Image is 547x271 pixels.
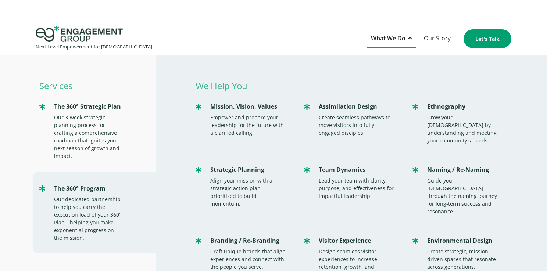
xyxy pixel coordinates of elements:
a: The 360° Strategic PlanOur 3-week strategic planning process for crafting a comprehensive roadmap... [36,94,156,167]
div: Visitor Experience [319,236,396,246]
div: The 360° Strategic Plan [54,102,122,112]
div: Next Level Empowerment for [DEMOGRAPHIC_DATA] [36,42,152,52]
div: Lead your team with clarity, purpose, and effectiveness for impactful leadership. [319,177,396,200]
div: Craft unique brands that align experiences and connect with the people you serve. [210,247,287,271]
div: Grow your [DEMOGRAPHIC_DATA] by understanding and meeting your community's needs. [427,113,504,144]
img: Engagement Group Logo Icon [36,26,123,42]
p: We Help You [192,81,511,91]
div: Mission, Vision, Values [210,102,287,112]
div: What We Do [367,30,416,48]
div: The 360° Program [54,184,122,194]
div: Strategic Planning [210,165,287,175]
a: Team DynamicsLead your team with clarity, purpose, and effectiveness for impactful leadership. [300,158,403,207]
div: Branding / Re-Branding [210,236,287,246]
a: Mission, Vision, ValuesEmpower and prepare your leadership for the future with a clarified calling. [192,94,294,144]
div: Align your mission with a strategic action plan prioritized to build momentum. [210,177,287,207]
div: Empower and prepare your leadership for the future with a clarified calling. [210,113,287,137]
div: Create strategic, mission-driven spaces that resonate across generations. [427,247,504,271]
a: Our Story [420,30,454,48]
a: home [36,26,152,52]
div: Assimilation Design [319,102,396,112]
div: Naming / Re-Naming [427,165,504,175]
a: Let's Talk [464,29,511,48]
div: Our dedicated partnership to help you carry the execution load of your 360° Plan—helping you make... [54,195,122,242]
div: Guide your [DEMOGRAPHIC_DATA] through the naming journey for long-term success and resonance. [427,177,504,215]
div: Our 3-week strategic planning process for crafting a comprehensive roadmap that ignites your next... [54,113,122,160]
p: Services [36,81,156,91]
a: Naming / Re-NamingGuide your [DEMOGRAPHIC_DATA] through the naming journey for long-term success ... [409,158,511,223]
a: The 360° ProgramOur dedicated partnership to help you carry the execution load of your 360° Plan—... [36,176,156,249]
div: Team Dynamics [319,165,396,175]
div: What We Do [371,33,405,43]
a: EthnographyGrow your [DEMOGRAPHIC_DATA] by understanding and meeting your community's needs. [409,94,511,152]
a: Strategic PlanningAlign your mission with a strategic action plan prioritized to build momentum. [192,158,294,215]
div: Create seamless pathways to move visitors into fully engaged disciples. [319,113,396,137]
div: Environmental Design [427,236,504,246]
div: Ethnography [427,102,504,112]
a: Assimilation DesignCreate seamless pathways to move visitors into fully engaged disciples. [300,94,403,144]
